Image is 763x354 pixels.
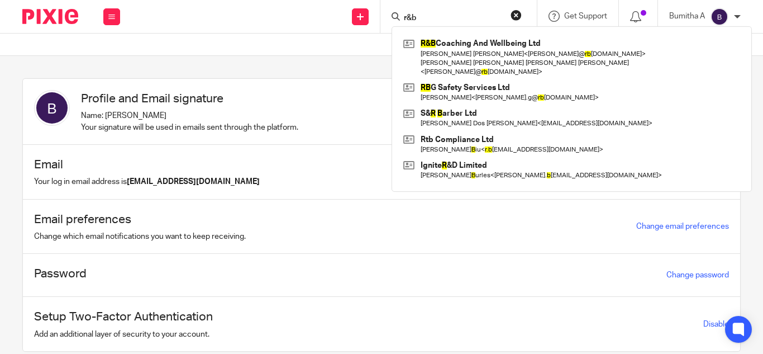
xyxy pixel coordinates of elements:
[511,10,522,21] button: Clear
[34,156,260,173] h1: Email
[127,178,260,186] b: [EMAIL_ADDRESS][DOMAIN_NAME]
[81,110,298,133] p: Name: [PERSON_NAME] Your signature will be used in emails sent through the platform.
[22,9,78,24] img: Pixie
[564,12,607,20] span: Get Support
[710,8,728,26] img: svg%3E
[34,211,246,228] h1: Email preferences
[34,231,246,242] p: Change which email notifications you want to keep receiving.
[34,265,87,282] h1: Password
[34,329,213,340] p: Add an additional layer of security to your account.
[34,176,260,187] p: Your log in email address is
[34,90,70,126] img: svg%3E
[666,271,729,279] a: Change password
[703,320,729,328] a: Disable
[34,308,213,325] h1: Setup Two-Factor Authentication
[403,13,503,23] input: Search
[81,90,298,107] h1: Profile and Email signature
[636,223,729,230] a: Change email preferences
[669,11,705,22] p: Bumitha A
